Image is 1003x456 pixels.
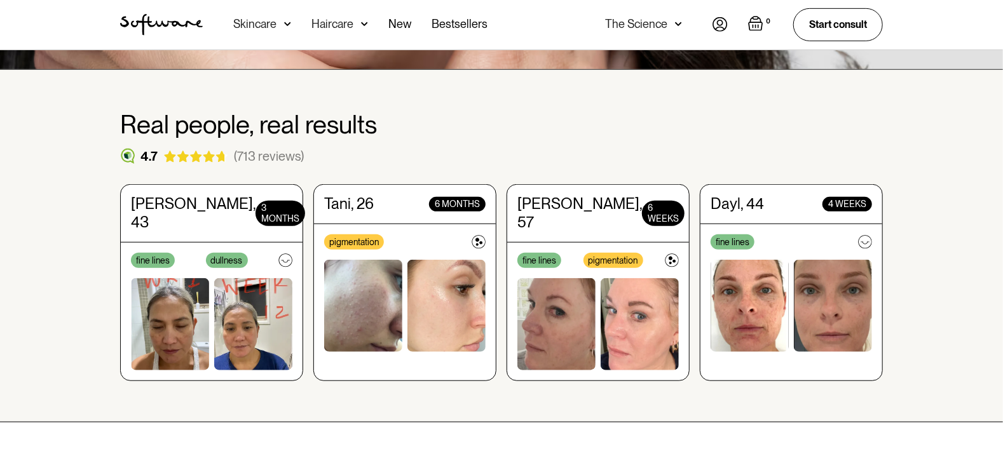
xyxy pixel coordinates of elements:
[793,8,883,41] a: Start consult
[583,253,643,268] div: pigmentation
[233,18,276,30] div: Skincare
[163,151,229,163] img: reviews stars
[284,18,291,30] img: arrow down
[324,195,374,213] div: Tani, 26
[256,201,305,226] div: 3 Months
[605,18,667,30] div: The Science
[120,14,203,36] img: Software Logo
[311,18,353,30] div: Haircare
[601,278,679,370] img: a woman's cheek without acne
[794,260,872,352] img: Dayl Kelly after
[234,149,304,164] a: (713 reviews)
[517,253,561,268] div: fine lines
[429,197,486,211] div: 6 months
[822,197,872,211] div: 4 weeks
[131,253,175,268] div: fine lines
[120,149,135,164] img: reviews logo
[140,149,158,164] div: 4.7
[642,201,685,226] div: 6 weeks
[131,278,209,370] img: Jessica Shaham before
[361,18,368,30] img: arrow down
[131,195,256,232] div: [PERSON_NAME], 43
[517,195,642,232] div: [PERSON_NAME], 57
[517,278,596,370] img: woman cheek with acne
[206,253,248,268] div: dullness
[748,16,773,34] a: Open empty cart
[763,16,773,27] div: 0
[711,195,764,213] div: Dayl, 44
[214,278,292,370] img: Jessica Shaham after
[675,18,682,30] img: arrow down
[324,234,384,250] div: pigmentation
[711,234,754,250] div: fine lines
[407,260,486,352] img: a woman's cheek without acne
[711,260,789,352] img: Dayl Kelly before
[120,14,203,36] a: home
[120,111,883,138] h2: Real people, real results
[324,260,402,352] img: woman cheek with acne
